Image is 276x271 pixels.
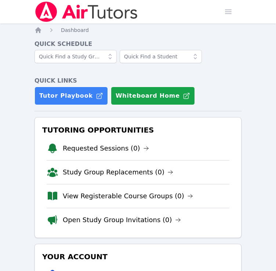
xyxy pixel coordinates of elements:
[34,26,241,34] nav: Breadcrumb
[111,87,195,105] button: Whiteboard Home
[34,50,117,63] input: Quick Find a Study Group
[120,50,202,63] input: Quick Find a Student
[41,250,235,263] h3: Your Account
[34,76,241,85] h4: Quick Links
[61,27,89,33] span: Dashboard
[34,87,108,105] a: Tutor Playbook
[34,40,241,48] h4: Quick Schedule
[63,167,173,177] a: Study Group Replacements (0)
[63,143,149,153] a: Requested Sessions (0)
[61,26,89,34] a: Dashboard
[63,191,193,201] a: View Registerable Course Groups (0)
[63,215,181,225] a: Open Study Group Invitations (0)
[34,1,138,22] img: Air Tutors
[41,123,235,137] h3: Tutoring Opportunities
